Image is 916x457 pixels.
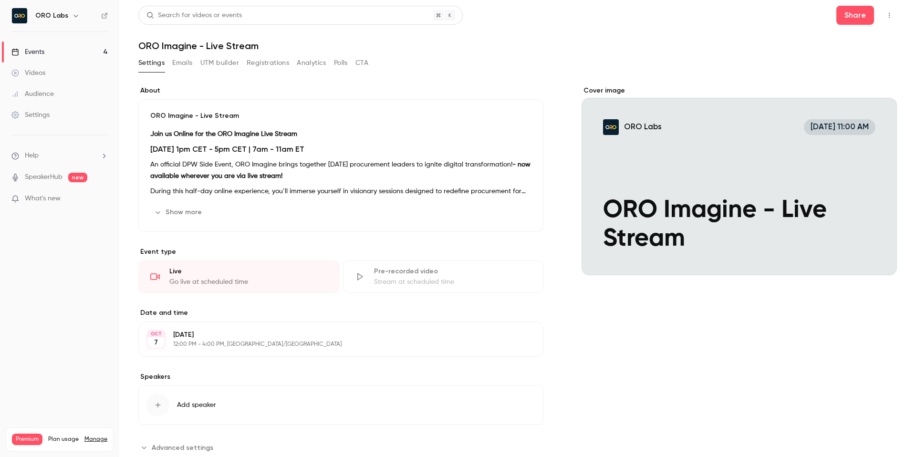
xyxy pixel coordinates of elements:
strong: Join us Online for the ORO Imagine Live Stream [150,131,297,137]
p: During this half-day online experience, you’ll immerse yourself in visionary sessions designed to... [150,186,531,197]
p: 7 [154,338,158,347]
div: Go live at scheduled time [169,277,327,287]
h1: ORO Imagine - Live Stream [138,40,897,52]
span: Plan usage [48,436,79,443]
div: Settings [11,110,50,120]
section: Cover image [582,86,897,275]
a: SpeakerHub [25,172,62,182]
div: Live [169,267,327,276]
button: Add speaker [138,385,543,425]
li: help-dropdown-opener [11,151,108,161]
section: Advanced settings [138,440,543,455]
p: 12:00 PM - 4:00 PM, [GEOGRAPHIC_DATA]/[GEOGRAPHIC_DATA] [173,341,493,348]
div: Stream at scheduled time [374,277,532,287]
button: Registrations [247,55,289,71]
span: Advanced settings [152,443,213,453]
label: Date and time [138,308,543,318]
h6: ORO Labs [35,11,68,21]
button: Show more [150,205,208,220]
button: Analytics [297,55,326,71]
p: Event type [138,247,543,257]
button: Settings [138,55,165,71]
p: ORO Imagine - Live Stream [150,111,531,121]
label: Speakers [138,372,543,382]
img: ORO Labs [12,8,27,23]
button: Advanced settings [138,440,219,455]
div: LiveGo live at scheduled time [138,260,339,293]
div: Videos [11,68,45,78]
button: Polls [334,55,348,71]
div: Pre-recorded video [374,267,532,276]
span: Help [25,151,39,161]
strong: [DATE] 1pm CET - 5pm CET | 7am - 11am ET [150,145,304,154]
span: new [68,173,87,182]
a: Manage [84,436,107,443]
label: Cover image [582,86,897,95]
div: Pre-recorded videoStream at scheduled time [343,260,544,293]
span: What's new [25,194,61,204]
div: Search for videos or events [146,10,242,21]
span: Premium [12,434,42,445]
div: Audience [11,89,54,99]
label: About [138,86,543,95]
iframe: Noticeable Trigger [96,195,108,203]
span: Add speaker [177,400,216,410]
div: OCT [147,331,165,337]
button: Emails [172,55,192,71]
button: UTM builder [200,55,239,71]
button: CTA [355,55,368,71]
p: An official DPW Side Event, ORO Imagine brings together [DATE] procurement leaders to ignite digi... [150,159,531,182]
p: [DATE] [173,330,493,340]
div: Events [11,47,44,57]
button: Share [836,6,874,25]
